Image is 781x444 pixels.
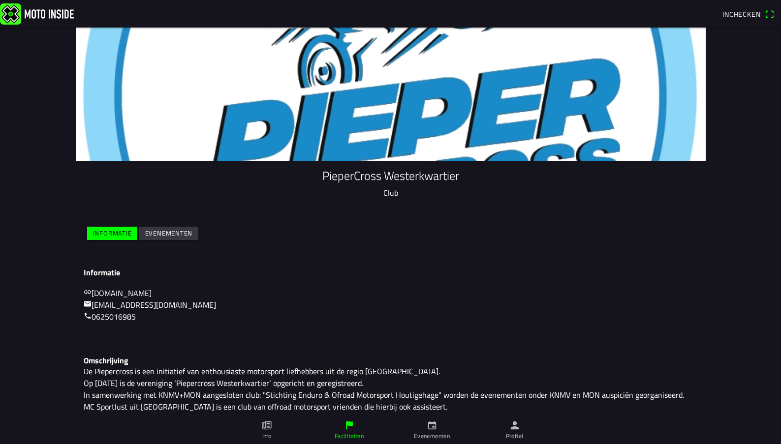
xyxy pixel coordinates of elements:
ion-icon: person [509,420,520,431]
a: call0625016985 [84,311,136,323]
ion-label: Evenementen [414,432,450,441]
ion-icon: flag [344,420,355,431]
ion-button: Informatie [87,227,137,240]
ion-label: Profiel [506,432,524,441]
h3: Omschrijving [84,356,698,365]
h1: PieperCross Westerkwartier [84,169,698,183]
ion-button: Evenementen [139,227,198,240]
a: Incheckenqr scanner [718,5,779,22]
ion-icon: paper [261,420,272,431]
span: Inchecken [722,9,761,19]
a: link[DOMAIN_NAME] [84,287,152,299]
ion-icon: mail [84,300,92,308]
ion-icon: call [84,312,92,320]
a: mail[EMAIL_ADDRESS][DOMAIN_NAME] [84,299,216,311]
h3: Informatie [84,268,698,277]
ion-icon: calendar [427,420,437,431]
ion-icon: link [84,288,92,296]
ion-label: Faciliteiten [335,432,364,441]
ion-label: Info [261,432,271,441]
p: Club [84,187,698,199]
